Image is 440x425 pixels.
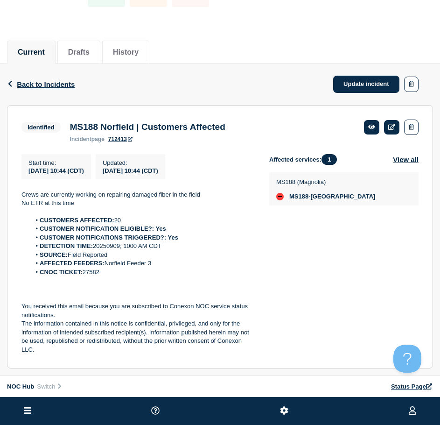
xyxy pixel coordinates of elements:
[21,319,254,354] p: The information contained in this notice is confidential, privileged, and only for the informatio...
[276,178,375,185] p: MS188 (Magnolia)
[31,268,255,276] li: 27582
[40,217,114,224] strong: CUSTOMERS AFFECTED:
[21,199,254,207] p: No ETR at this time
[7,383,34,390] span: NOC Hub
[21,302,254,319] p: You received this email because you are subscribed to Conexon NOC service status notifications.
[289,193,375,200] span: MS188-[GEOGRAPHIC_DATA]
[70,122,225,132] h3: MS188 Norfield | Customers Affected
[108,136,133,142] a: 712413
[31,242,255,250] li: 20250909; 1000 AM CDT
[17,80,75,88] span: Back to Incidents
[7,80,75,88] button: Back to Incidents
[70,136,105,142] p: page
[321,154,337,165] span: 1
[333,76,399,93] a: Update incident
[113,48,139,57] button: History
[40,269,83,276] strong: CNOC TICKET:
[276,193,284,200] div: down
[31,216,255,225] li: 20
[18,48,45,57] button: Current
[40,260,105,267] strong: AFFECTED FEEDERS:
[68,48,90,57] button: Drafts
[70,136,91,142] span: incident
[28,159,84,166] p: Start time :
[393,345,421,373] iframe: Help Scout Beacon - Open
[21,122,61,133] span: Identified
[40,242,93,249] strong: DETECTION TIME:
[31,251,255,259] li: Field Reported
[103,166,158,174] div: [DATE] 10:44 (CDT)
[103,159,158,166] p: Updated :
[40,251,68,258] strong: SOURCE:
[34,382,65,390] button: Switch
[28,167,84,174] span: [DATE] 10:44 (CDT)
[391,383,433,390] a: Status Page
[269,154,342,165] span: Affected services:
[40,225,166,232] strong: CUSTOMER NOTIFICATION ELIGIBLE?: Yes
[21,191,254,199] p: Crews are currently working on repairing damaged fiber in the field
[31,259,255,268] li: Norfield Feeder 3
[40,234,178,241] strong: CUSTOMER NOTIFICATIONS TRIGGERED?: Yes
[393,154,419,165] button: View all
